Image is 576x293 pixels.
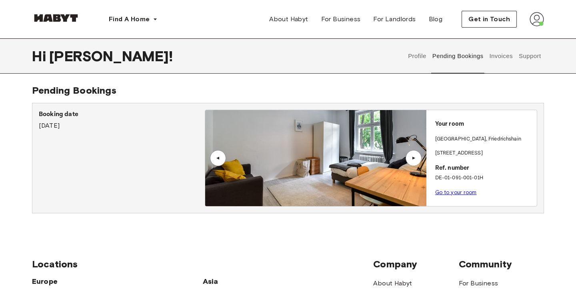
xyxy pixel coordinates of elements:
span: Find A Home [109,14,150,24]
a: Blog [422,11,449,27]
div: [DATE] [39,110,205,130]
span: For Business [321,14,361,24]
button: Support [518,38,542,74]
button: Get in Touch [462,11,517,28]
div: user profile tabs [405,38,544,74]
span: Pending Bookings [32,84,116,96]
div: ▲ [410,156,418,161]
div: ▲ [214,156,222,161]
a: About Habyt [373,279,412,288]
p: [STREET_ADDRESS] [435,149,534,157]
span: Community [459,258,544,270]
p: Booking date [39,110,205,119]
a: Go to your room [435,189,477,195]
span: Company [373,258,458,270]
span: Europe [32,277,203,286]
span: Get in Touch [468,14,510,24]
a: For Landlords [367,11,422,27]
button: Find A Home [102,11,164,27]
span: About Habyt [269,14,308,24]
p: Your room [435,120,534,129]
span: Blog [429,14,443,24]
img: avatar [530,12,544,26]
button: Pending Bookings [431,38,484,74]
p: Ref. number [435,164,534,173]
span: [PERSON_NAME] ! [49,48,173,64]
span: For Landlords [373,14,416,24]
a: For Business [459,279,498,288]
button: Profile [407,38,428,74]
button: Invoices [488,38,514,74]
img: Image of the room [205,110,426,206]
span: Asia [203,277,288,286]
p: [GEOGRAPHIC_DATA] , Friedrichshain [435,135,521,143]
span: Hi [32,48,49,64]
span: Locations [32,258,373,270]
a: For Business [315,11,367,27]
a: About Habyt [263,11,314,27]
img: Habyt [32,14,80,22]
p: DE-01-091-001-01H [435,174,534,182]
